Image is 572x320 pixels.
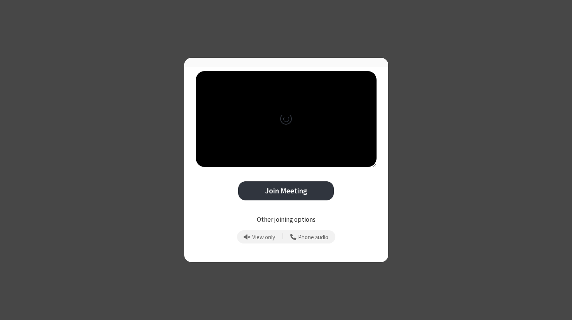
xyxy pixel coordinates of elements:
span: Phone audio [298,234,328,241]
span: View only [252,234,275,241]
button: Prevent echo when there is already an active mic and speaker in the room. [241,230,278,243]
button: Join Meeting [238,181,334,200]
span: | [282,231,284,242]
button: Use your phone for mic and speaker while you view the meeting on this device. [288,230,331,243]
p: Other joining options [196,215,377,225]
